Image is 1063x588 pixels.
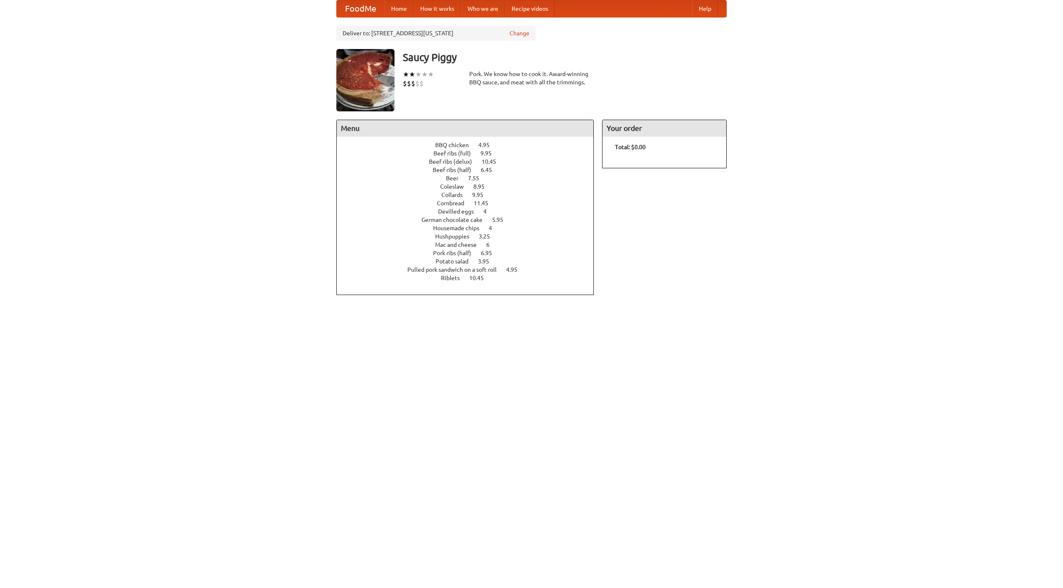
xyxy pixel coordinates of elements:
span: Collards [441,192,471,198]
span: Mac and cheese [435,241,485,248]
span: 6.45 [481,167,500,173]
span: 8.95 [473,183,493,190]
span: 7.55 [468,175,487,182]
a: BBQ chicken 4.95 [435,142,505,148]
span: 4.95 [478,142,498,148]
li: $ [415,79,419,88]
span: Cornbread [437,200,473,207]
b: Total: $0.00 [615,144,646,150]
span: Beer [446,175,467,182]
li: $ [403,79,407,88]
a: Coleslaw 8.95 [440,183,500,190]
span: Pork ribs (half) [433,250,480,256]
a: Collards 9.95 [441,192,499,198]
a: Devilled eggs 4 [438,208,502,215]
a: Pork ribs (half) 6.95 [433,250,507,256]
h4: Menu [337,120,593,137]
span: Devilled eggs [438,208,482,215]
span: 3.25 [479,233,498,240]
span: Riblets [441,275,468,281]
span: Beef ribs (half) [433,167,480,173]
span: 6 [486,241,498,248]
a: Who we are [461,0,505,17]
span: 4 [489,225,500,231]
a: Change [509,29,529,37]
a: Help [692,0,718,17]
a: Beef ribs (half) 6.45 [433,167,507,173]
li: ★ [409,70,415,79]
a: Riblets 10.45 [441,275,499,281]
a: German chocolate cake 5.95 [421,217,519,223]
a: Pulled pork sandwich on a soft roll 4.95 [407,266,533,273]
div: Deliver to: [STREET_ADDRESS][US_STATE] [336,26,536,41]
span: 10.45 [469,275,492,281]
span: Beef ribs (full) [434,150,479,157]
img: angular.jpg [336,49,394,111]
li: ★ [428,70,434,79]
span: 10.45 [482,158,505,165]
a: FoodMe [337,0,385,17]
span: 5.95 [492,217,512,223]
li: ★ [421,70,428,79]
li: ★ [403,70,409,79]
a: Home [385,0,414,17]
a: Hushpuppies 3.25 [435,233,505,240]
span: 4 [483,208,495,215]
a: Recipe videos [505,0,555,17]
span: 9.95 [480,150,500,157]
span: BBQ chicken [435,142,477,148]
a: Potato salad 3.95 [436,258,505,265]
h4: Your order [603,120,726,137]
span: Beef ribs (delux) [429,158,480,165]
span: Pulled pork sandwich on a soft roll [407,266,505,273]
span: German chocolate cake [421,217,491,223]
span: 4.95 [506,266,526,273]
span: Potato salad [436,258,477,265]
span: 3.95 [478,258,497,265]
a: Cornbread 11.45 [437,200,504,207]
a: Beer 7.55 [446,175,495,182]
span: Coleslaw [440,183,472,190]
li: $ [419,79,424,88]
a: Mac and cheese 6 [435,241,505,248]
a: Housemade chips 4 [433,225,507,231]
a: How it works [414,0,461,17]
li: $ [407,79,411,88]
span: 9.95 [472,192,492,198]
a: Beef ribs (full) 9.95 [434,150,507,157]
span: Hushpuppies [435,233,478,240]
span: Housemade chips [433,225,487,231]
a: Beef ribs (delux) 10.45 [429,158,512,165]
span: 6.95 [481,250,500,256]
li: ★ [415,70,421,79]
div: Pork. We know how to cook it. Award-winning BBQ sauce, and meat with all the trimmings. [469,70,594,86]
h3: Saucy Piggy [403,49,727,66]
span: 11.45 [474,200,497,207]
li: $ [411,79,415,88]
